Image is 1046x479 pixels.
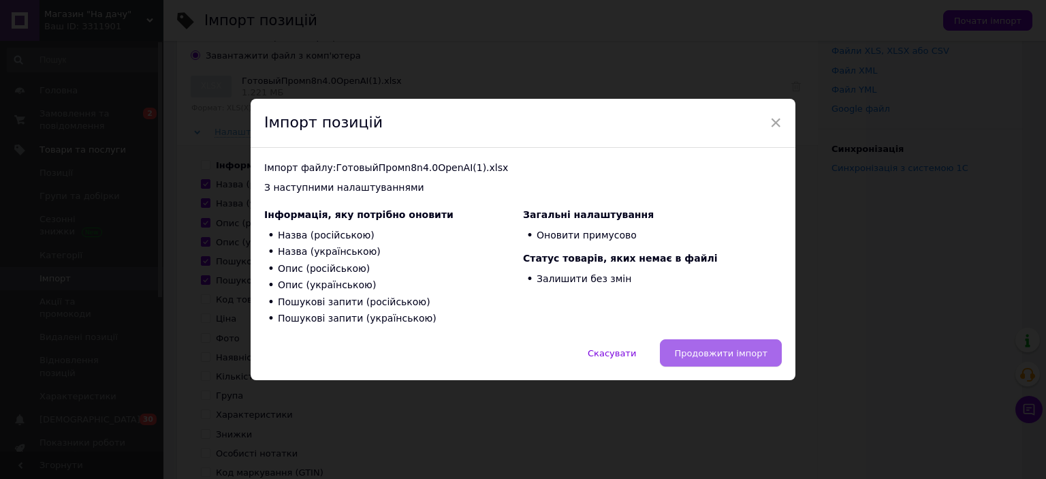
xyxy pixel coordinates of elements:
li: Опис (українською) [264,277,523,294]
div: З наступними налаштуваннями [264,181,782,195]
li: Опис (російською) [264,260,523,277]
span: Інформація, яку потрібно оновити [264,209,454,220]
button: Скасувати [573,339,650,367]
li: Назва (російською) [264,227,523,244]
li: Залишити без змін [523,271,782,288]
span: Загальні налаштування [523,209,654,220]
span: Статус товарів, яких немає в файлі [523,253,718,264]
div: Імпорт файлу: ГотовыйПромn8n4.0OpenAI(1).xlsx [264,161,782,175]
span: Продовжити імпорт [674,348,767,358]
span: × [770,111,782,134]
li: Назва (українською) [264,244,523,261]
div: Імпорт позицій [251,99,795,148]
span: Скасувати [588,348,636,358]
li: Пошукові запити (українською) [264,311,523,328]
li: Пошукові запити (російською) [264,294,523,311]
button: Продовжити імпорт [660,339,782,367]
li: Оновити примусово [523,227,782,244]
